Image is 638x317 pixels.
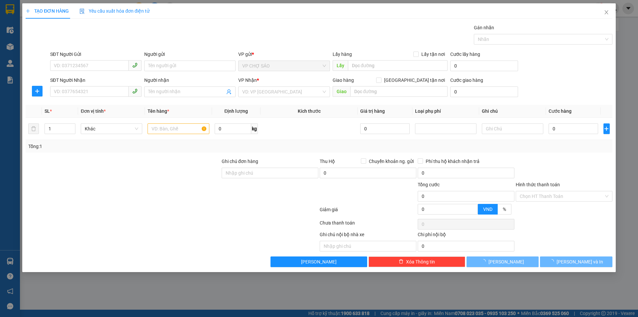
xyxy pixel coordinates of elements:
span: Chuyển khoản ng. gửi [366,158,416,165]
span: plus [604,126,609,131]
span: Giao [333,86,350,97]
input: Nhập ghi chú [320,241,416,251]
div: SĐT Người Gửi [50,51,142,58]
label: Cước giao hàng [450,78,483,83]
input: 0 [361,123,410,134]
span: [PERSON_NAME] [301,258,337,265]
input: Cước giao hàng [450,86,518,97]
img: logo [3,36,14,69]
span: user-add [227,89,232,94]
div: Giảm giá [319,206,417,218]
button: [PERSON_NAME] [271,256,368,267]
label: Cước lấy hàng [450,52,480,57]
div: SĐT Người Nhận [50,77,142,84]
span: Tên hàng [148,108,169,114]
span: kg [251,123,258,134]
div: Người gửi [144,51,236,58]
button: plus [32,86,43,96]
span: plus [26,9,30,13]
span: loading [481,259,489,264]
span: VP CHỢ SÁO [243,61,326,71]
span: Cước hàng [549,108,572,114]
label: Ghi chú đơn hàng [222,159,258,164]
div: VP gửi [239,51,330,58]
input: VD: Bàn, Ghế [148,123,209,134]
button: [PERSON_NAME] [467,256,539,267]
div: Chi phí nội bộ [418,231,514,241]
span: Lấy [333,60,348,71]
button: deleteXóa Thông tin [369,256,466,267]
span: phone [132,88,138,94]
span: VP Nhận [239,78,257,83]
button: plus [603,123,610,134]
input: Dọc đường [350,86,448,97]
span: [GEOGRAPHIC_DATA] tận nơi [381,77,448,84]
span: Đơn vị tính [81,108,106,114]
span: Lấy tận nơi [419,51,448,58]
span: Kích thước [298,108,321,114]
span: close [604,10,609,15]
span: TẠO ĐƠN HÀNG [26,8,69,14]
span: loading [549,259,557,264]
span: [PERSON_NAME] và In [557,258,603,265]
input: Ghi chú đơn hàng [222,168,318,178]
img: icon [79,9,85,14]
span: % [503,207,506,212]
span: VND [483,207,492,212]
span: Giao hàng [333,78,354,83]
span: SL [45,108,50,114]
button: [PERSON_NAME] và In [540,256,612,267]
div: Người nhận [144,77,236,84]
span: Khác [85,124,139,134]
span: [PERSON_NAME] [489,258,524,265]
span: Lấy hàng [333,52,352,57]
label: Hình thức thanh toán [516,182,560,187]
strong: CHUYỂN PHÁT NHANH AN PHÚ QUÝ [17,5,64,27]
span: Xóa Thông tin [406,258,435,265]
button: delete [28,123,39,134]
div: Ghi chú nội bộ nhà xe [320,231,416,241]
span: Phí thu hộ khách nhận trả [423,158,482,165]
th: Ghi chú [479,105,546,118]
span: Giá trị hàng [361,108,385,114]
span: phone [132,63,138,68]
input: Ghi Chú [482,123,543,134]
input: Dọc đường [348,60,448,71]
span: delete [399,259,403,264]
div: Chưa thanh toán [319,219,417,231]
span: [GEOGRAPHIC_DATA], [GEOGRAPHIC_DATA] ↔ [GEOGRAPHIC_DATA] [16,28,65,51]
span: plus [32,88,42,94]
input: Cước lấy hàng [450,61,518,71]
span: Yêu cầu xuất hóa đơn điện tử [79,8,150,14]
button: Close [597,3,616,22]
span: Tổng cước [418,182,440,187]
label: Gán nhãn [474,25,494,30]
div: Tổng: 1 [28,143,246,150]
span: Thu Hộ [320,159,335,164]
th: Loại phụ phí [412,105,479,118]
span: Định lượng [224,108,248,114]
